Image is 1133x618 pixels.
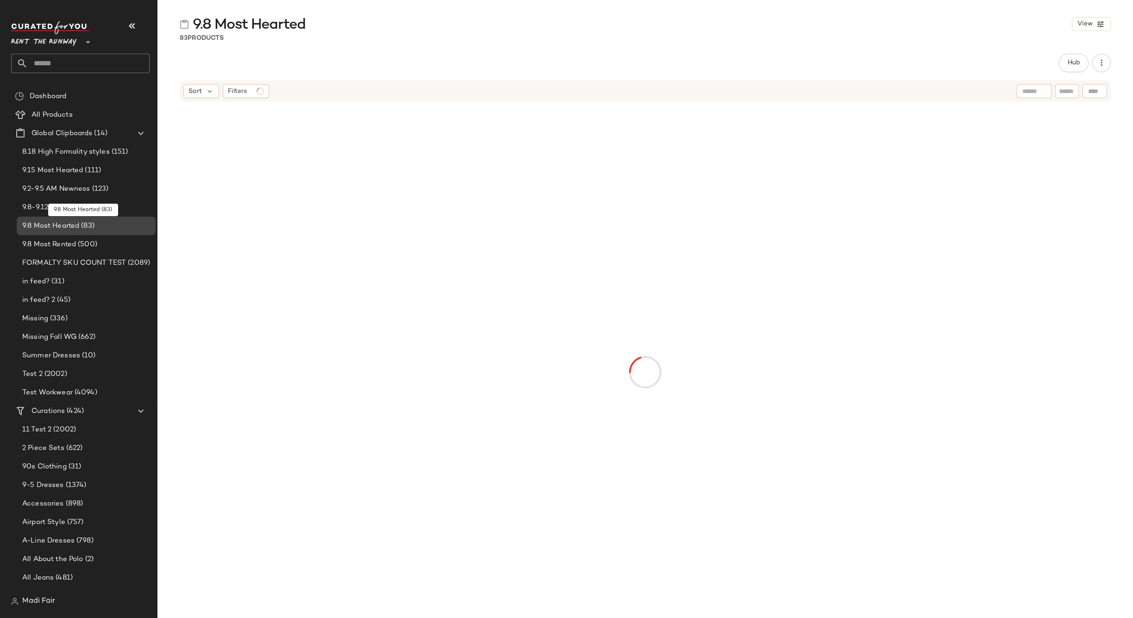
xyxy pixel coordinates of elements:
span: (500) [76,239,97,250]
span: (898) [64,499,83,509]
span: in feed? [22,276,50,287]
button: View [1072,17,1111,31]
span: (622) [64,443,83,454]
span: Summer Dresses [22,350,80,361]
span: (151) [94,202,113,213]
span: FORMALTY SKU COUNT TEST [22,258,126,268]
span: (2002) [43,369,67,380]
span: 9.15 Most Hearted [22,165,83,176]
button: Hub [1059,54,1089,72]
span: (336) [48,313,68,324]
span: (424) [65,406,84,417]
span: (83) [79,221,94,231]
img: svg%3e [15,92,24,101]
span: All Jeans [22,573,54,583]
span: Test 2 [22,369,43,380]
span: (14) [92,128,107,139]
span: Filters [228,87,247,96]
span: 9.8-9.12 AM Newness [22,202,94,213]
span: (45) [55,295,70,306]
img: svg%3e [180,19,189,29]
span: (757) [65,517,84,528]
span: (2089) [126,258,150,268]
span: (481) [54,573,73,583]
span: A-Line Dresses [22,536,75,546]
span: Global Clipboards [31,128,92,139]
span: Accessories [22,499,64,509]
span: 9.8 Most Hearted [22,221,79,231]
span: (151) [110,147,128,157]
span: Airport Style [22,517,65,528]
span: Sort [189,87,202,96]
span: (4094) [73,387,97,398]
span: Madi Fair [22,596,55,607]
span: Dashboard [30,91,66,102]
img: svg%3e [11,598,19,605]
span: (123) [90,184,109,194]
span: (20) [101,591,117,602]
span: (31) [50,276,64,287]
span: Rent the Runway [11,31,77,48]
span: All Products [31,110,73,120]
span: 9.8 Most Hearted [193,16,306,34]
span: 9-5 Dresses [22,480,64,491]
span: (1374) [64,480,87,491]
span: (662) [76,332,95,343]
span: 9.2-9.5 AM Newness [22,184,90,194]
span: (111) [83,165,101,176]
span: 83 [180,35,188,42]
span: 11 Test 2 [22,424,51,435]
div: Products [180,33,224,43]
span: 90s Clothing [22,462,67,472]
span: (31) [67,462,82,472]
span: 9.8 Most Rented [22,239,76,250]
span: Alternative Prom Looks [22,591,101,602]
span: Missing Fall WG [22,332,76,343]
span: Test Workwear [22,387,73,398]
span: All About the Polo [22,554,83,565]
span: (2) [83,554,94,565]
span: View [1077,20,1093,28]
span: in feed? 2 [22,295,55,306]
span: 8.18 High Formality styles [22,147,110,157]
span: Hub [1067,59,1080,67]
span: (10) [80,350,96,361]
span: (798) [75,536,94,546]
span: Curations [31,406,65,417]
img: cfy_white_logo.C9jOOHJF.svg [11,21,90,34]
span: Missing [22,313,48,324]
span: 2 Piece Sets [22,443,64,454]
span: (2002) [51,424,76,435]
